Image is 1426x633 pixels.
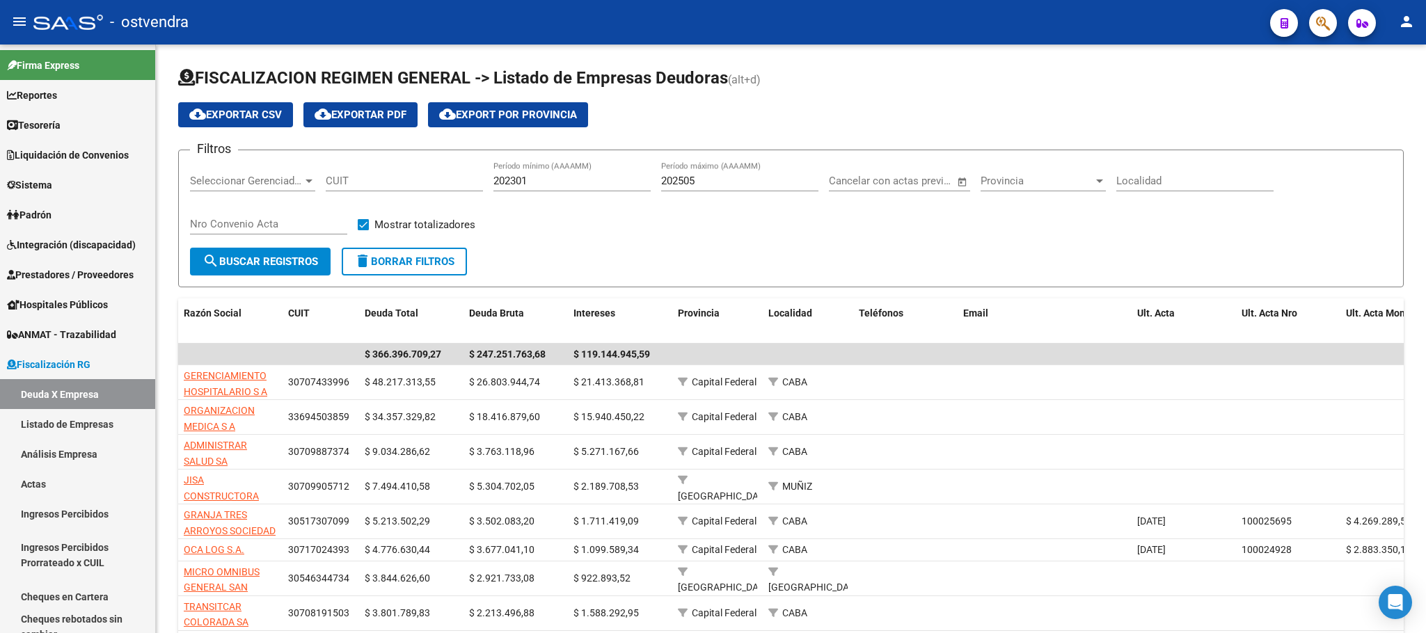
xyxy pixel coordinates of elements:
[768,582,862,593] span: [GEOGRAPHIC_DATA]
[203,253,219,269] mat-icon: search
[469,515,534,527] span: $ 3.502.083,20
[672,298,763,344] datatable-header-cell: Provincia
[439,109,577,121] span: Export por Provincia
[782,411,807,422] span: CABA
[1137,544,1166,555] span: [DATE]
[981,175,1093,187] span: Provincia
[469,607,534,618] span: $ 2.213.496,88
[678,307,720,319] span: Provincia
[184,370,267,397] span: GERENCIAMIENTO HOSPITALARIO S A
[7,357,90,372] span: Fiscalización RG
[1346,307,1414,319] span: Ult. Acta Monto
[954,174,970,190] button: Open calendar
[782,515,807,527] span: CABA
[189,106,206,122] mat-icon: cloud_download
[184,544,244,555] span: OCA LOG S.A.
[782,376,807,387] span: CABA
[7,327,116,342] span: ANMAT - Trazabilidad
[1346,544,1411,555] span: $ 2.883.350,17
[469,481,534,492] span: $ 5.304.702,05
[184,509,276,600] span: GRANJA TRES ARROYOS SOCIEDAD ANONIMA COMERCIAL AGROPECUARIA FIN E INDUSTRIAL
[365,572,430,584] span: $ 3.844.626,60
[678,490,772,502] span: [GEOGRAPHIC_DATA]
[469,376,540,387] span: $ 26.803.944,74
[782,481,812,492] span: MUÑIZ
[342,248,467,275] button: Borrar Filtros
[573,515,639,527] span: $ 1.711.419,09
[315,109,406,121] span: Exportar PDF
[184,566,260,609] span: MICRO OMNIBUS GENERAL SAN MARTIN S A C
[763,298,853,344] datatable-header-cell: Localidad
[7,147,129,163] span: Liquidación de Convenios
[464,298,568,344] datatable-header-cell: Deuda Bruta
[189,109,282,121] span: Exportar CSV
[288,411,349,422] span: 33694503859
[365,446,430,457] span: $ 9.034.286,62
[573,348,650,360] span: $ 119.144.945,59
[1346,515,1411,527] span: $ 4.269.289,56
[7,58,79,73] span: Firma Express
[288,481,349,492] span: 30709905712
[428,102,588,127] button: Export por Provincia
[203,255,318,268] span: Buscar Registros
[573,411,644,422] span: $ 15.940.450,22
[1242,515,1292,527] span: 100025695
[354,253,371,269] mat-icon: delete
[1236,298,1340,344] datatable-header-cell: Ult. Acta Nro
[365,515,430,527] span: $ 5.213.502,29
[1398,13,1415,30] mat-icon: person
[469,411,540,422] span: $ 18.416.879,60
[1137,515,1166,527] span: [DATE]
[190,139,238,159] h3: Filtros
[7,267,134,282] span: Prestadores / Proveedores
[7,177,52,193] span: Sistema
[184,474,274,533] span: JISA CONSTRUCTORA EMPRENDIMIENTOS INMOBILIARIOS SRL
[365,307,418,319] span: Deuda Total
[1137,307,1175,319] span: Ult. Acta
[1379,586,1412,619] div: Open Intercom Messenger
[728,73,761,86] span: (alt+d)
[963,307,988,319] span: Email
[365,348,441,360] span: $ 366.396.709,27
[288,446,349,457] span: 30709887374
[958,298,1132,344] datatable-header-cell: Email
[288,607,349,618] span: 30708191503
[7,297,108,312] span: Hospitales Públicos
[469,307,524,319] span: Deuda Bruta
[573,307,615,319] span: Intereses
[11,13,28,30] mat-icon: menu
[859,307,903,319] span: Teléfonos
[692,515,756,527] span: Capital Federal
[178,68,728,88] span: FISCALIZACION REGIMEN GENERAL -> Listado de Empresas Deudoras
[692,544,756,555] span: Capital Federal
[359,298,464,344] datatable-header-cell: Deuda Total
[782,544,807,555] span: CABA
[768,307,812,319] span: Localidad
[110,7,189,38] span: - ostvendra
[184,405,255,432] span: ORGANIZACION MEDICA S A
[678,582,772,593] span: [GEOGRAPHIC_DATA]
[190,175,303,187] span: Seleccionar Gerenciador
[365,481,430,492] span: $ 7.494.410,58
[184,601,248,628] span: TRANSITCAR COLORADA SA
[288,307,310,319] span: CUIT
[365,376,436,387] span: $ 48.217.313,55
[7,118,61,133] span: Tesorería
[288,544,349,555] span: 30717024393
[315,106,331,122] mat-icon: cloud_download
[365,607,430,618] span: $ 3.801.789,83
[365,544,430,555] span: $ 4.776.630,44
[573,607,639,618] span: $ 1.588.292,95
[573,446,639,457] span: $ 5.271.167,66
[178,298,283,344] datatable-header-cell: Razón Social
[184,307,241,319] span: Razón Social
[283,298,359,344] datatable-header-cell: CUIT
[692,446,756,457] span: Capital Federal
[374,216,475,233] span: Mostrar totalizadores
[288,515,349,527] span: 30517307099
[184,440,247,467] span: ADMINISTRAR SALUD SA
[573,481,639,492] span: $ 2.189.708,53
[469,544,534,555] span: $ 3.677.041,10
[782,446,807,457] span: CABA
[7,237,136,253] span: Integración (discapacidad)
